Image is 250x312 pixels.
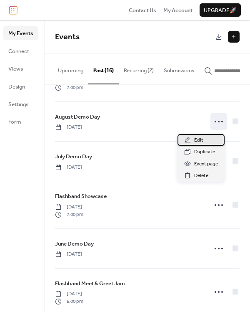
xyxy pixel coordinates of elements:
span: [DATE] [55,124,82,131]
a: Settings [3,97,38,111]
span: [DATE] [55,203,83,211]
span: [DATE] [55,164,82,171]
button: Upcoming [53,54,88,83]
span: 7:00 pm [55,84,83,91]
a: Connect [3,44,38,58]
a: My Events [3,26,38,40]
span: 5:00 pm [55,298,83,305]
button: Submissions [159,54,199,83]
span: [DATE] [55,290,83,298]
a: Flashband Showcase [55,192,107,201]
span: June Demo Day [55,240,94,248]
button: Recurring (2) [119,54,159,83]
span: Event page [194,160,218,168]
span: Connect [8,47,29,56]
span: Settings [8,100,28,109]
span: Upgrade 🚀 [204,6,237,15]
span: 7:00 pm [55,211,83,218]
a: August Demo Day [55,112,100,122]
span: [DATE] [55,251,82,258]
span: Form [8,118,21,126]
span: Duplicate [194,148,215,156]
a: July Demo Day [55,152,92,161]
span: Events [55,29,80,45]
span: Contact Us [129,6,156,15]
button: Upgrade🚀 [200,3,241,17]
a: Flashband Meet & Greet Jam [55,279,125,288]
a: Design [3,80,38,93]
a: Views [3,62,38,75]
span: Design [8,83,25,91]
span: August Demo Day [55,113,100,121]
span: Delete [194,172,208,180]
img: logo [9,5,17,15]
a: My Account [163,6,192,14]
a: Contact Us [129,6,156,14]
span: Edit [194,136,203,145]
span: My Events [8,29,33,38]
span: Views [8,65,23,73]
span: Flashband Showcase [55,192,107,200]
span: My Account [163,6,192,15]
button: Past (16) [88,54,119,84]
a: June Demo Day [55,239,94,249]
a: Form [3,115,38,128]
